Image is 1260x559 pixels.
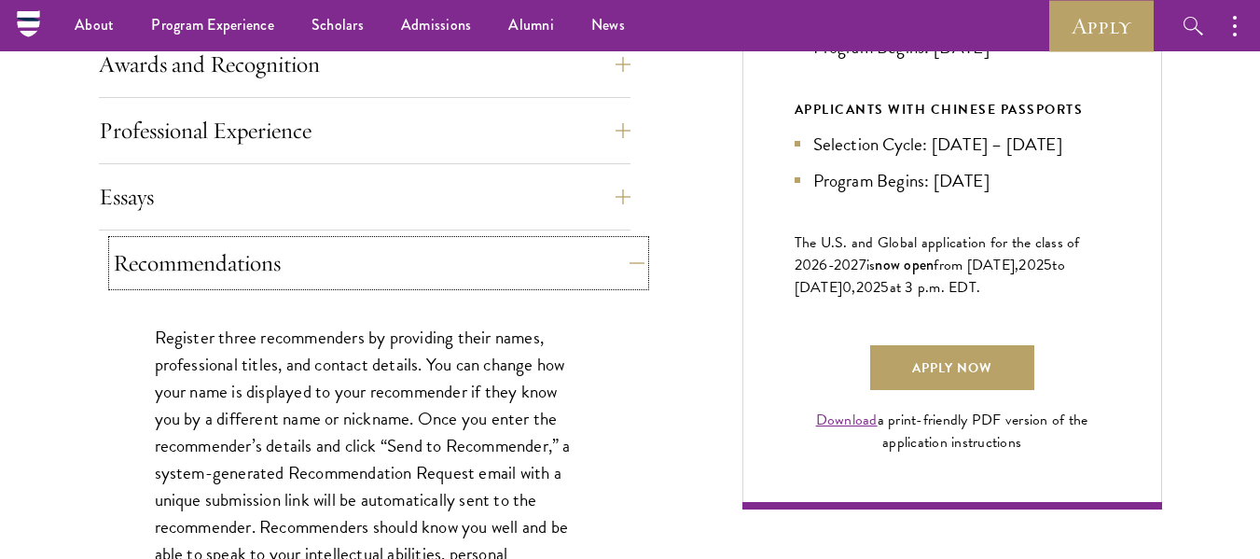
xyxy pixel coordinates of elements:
span: 0 [842,276,852,299]
span: from [DATE], [934,254,1018,276]
li: Program Begins: [DATE] [795,167,1110,194]
span: , [852,276,855,299]
span: at 3 p.m. EDT. [890,276,981,299]
button: Recommendations [113,241,644,286]
button: Essays [99,175,630,219]
span: 7 [859,254,866,276]
div: APPLICANTS WITH CHINESE PASSPORTS [795,98,1110,121]
a: Apply Now [870,345,1034,390]
span: 5 [1044,254,1052,276]
span: is [866,254,876,276]
a: Download [816,409,878,431]
span: now open [875,254,934,275]
span: 5 [880,276,889,299]
button: Professional Experience [99,108,630,153]
span: -202 [828,254,859,276]
button: Awards and Recognition [99,42,630,87]
span: The U.S. and Global application for the class of 202 [795,231,1080,276]
span: 6 [819,254,827,276]
span: 202 [1018,254,1044,276]
div: a print-friendly PDF version of the application instructions [795,409,1110,454]
li: Selection Cycle: [DATE] – [DATE] [795,131,1110,158]
span: to [DATE] [795,254,1065,299]
span: 202 [856,276,881,299]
